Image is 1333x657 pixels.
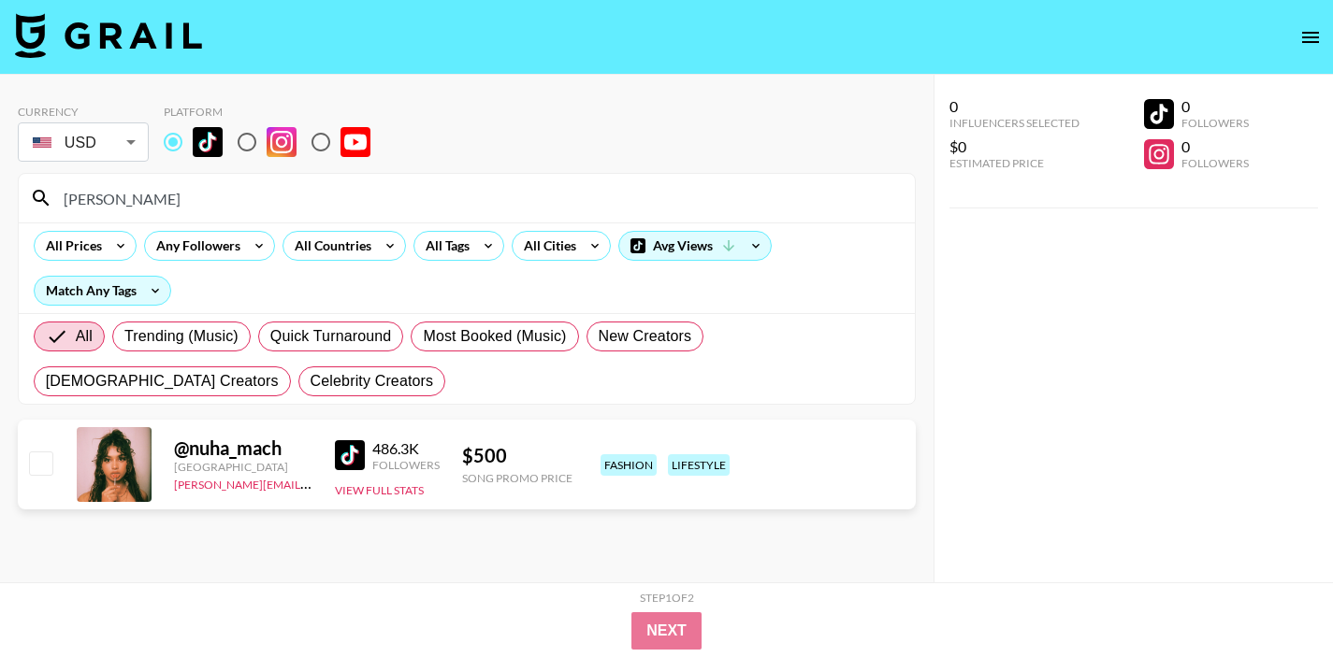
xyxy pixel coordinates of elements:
img: Grail Talent [15,13,202,58]
span: Most Booked (Music) [423,325,566,348]
div: Any Followers [145,232,244,260]
span: All [76,325,93,348]
div: fashion [601,454,657,476]
div: Currency [18,105,149,119]
div: Step 1 of 2 [640,591,694,605]
div: All Countries [283,232,375,260]
div: Avg Views [619,232,771,260]
a: [PERSON_NAME][EMAIL_ADDRESS][DOMAIN_NAME] [174,474,451,492]
span: Trending (Music) [124,325,239,348]
div: 0 [1181,137,1249,156]
span: Celebrity Creators [311,370,434,393]
div: $0 [949,137,1079,156]
input: Search by User Name [52,183,904,213]
img: YouTube [340,127,370,157]
span: Quick Turnaround [270,325,392,348]
div: USD [22,126,145,159]
div: All Cities [513,232,580,260]
button: Next [631,612,702,650]
div: @ nuha_mach [174,436,312,460]
div: Followers [1181,156,1249,170]
div: Song Promo Price [462,471,572,485]
div: Match Any Tags [35,277,170,305]
div: Platform [164,105,385,119]
div: $ 500 [462,444,572,467]
div: Followers [372,458,440,472]
div: [GEOGRAPHIC_DATA] [174,460,312,474]
div: All Tags [414,232,473,260]
div: All Prices [35,232,106,260]
div: Influencers Selected [949,116,1079,130]
button: open drawer [1292,19,1329,56]
div: lifestyle [668,454,730,476]
iframe: Drift Widget Chat Controller [1239,564,1311,635]
div: 0 [949,97,1079,116]
div: Estimated Price [949,156,1079,170]
button: View Full Stats [335,483,424,497]
img: TikTok [193,127,223,157]
div: 0 [1181,97,1249,116]
div: Followers [1181,116,1249,130]
span: [DEMOGRAPHIC_DATA] Creators [46,370,279,393]
img: TikTok [335,440,365,470]
div: 486.3K [372,439,440,458]
span: New Creators [599,325,692,348]
img: Instagram [267,127,297,157]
